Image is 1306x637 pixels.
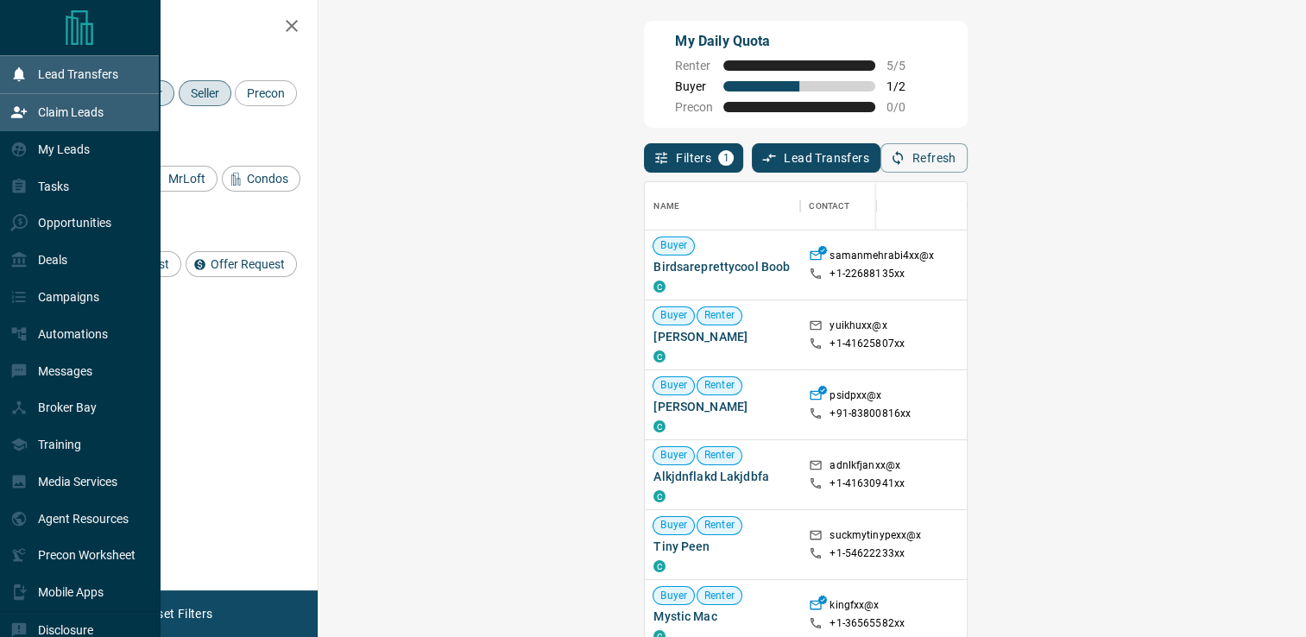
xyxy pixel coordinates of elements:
button: Refresh [880,143,968,173]
span: Renter [697,448,741,463]
button: Lead Transfers [752,143,880,173]
span: Precon [675,100,713,114]
span: Buyer [653,238,694,253]
span: Renter [697,589,741,603]
p: +1- 54622233xx [830,546,905,561]
p: My Daily Quota [675,31,924,52]
p: samanmehrabi4xx@x [830,249,934,267]
p: +1- 41630941xx [830,476,905,491]
div: condos.ca [653,350,666,363]
span: Buyer [653,378,694,393]
p: adnlkfjanxx@x [830,458,900,476]
span: Buyer [653,518,694,533]
span: 1 [720,152,732,164]
span: Renter [697,518,741,533]
p: +1- 36565582xx [830,616,905,631]
div: Contact [809,182,849,230]
p: +91- 83800816xx [830,407,911,421]
span: Buyer [653,308,694,323]
div: condos.ca [653,420,666,432]
div: Precon [235,80,297,106]
span: [PERSON_NAME] [653,328,792,345]
span: 5 / 5 [886,59,924,73]
div: Offer Request [186,251,297,277]
span: Buyer [675,79,713,93]
h2: Filters [55,17,300,38]
div: Name [645,182,800,230]
span: Buyer [653,589,694,603]
span: Offer Request [205,257,291,271]
span: Renter [697,378,741,393]
button: Filters1 [644,143,743,173]
p: psidpxx@x [830,388,881,407]
span: 0 / 0 [886,100,924,114]
span: MrLoft [162,172,211,186]
span: Renter [675,59,713,73]
div: condos.ca [653,490,666,502]
div: Seller [179,80,231,106]
span: Renter [697,308,741,323]
span: [PERSON_NAME] [653,398,792,415]
div: Contact [800,182,938,230]
div: condos.ca [653,560,666,572]
p: +1- 41625807xx [830,337,905,351]
div: condos.ca [653,281,666,293]
button: Reset Filters [131,599,224,628]
p: suckmytinypexx@x [830,528,921,546]
span: Birdsareprettycool Boob [653,258,792,275]
div: MrLoft [143,166,218,192]
span: Tiny Peen [653,538,792,555]
span: 1 / 2 [886,79,924,93]
span: Condos [241,172,294,186]
span: Seller [185,86,225,100]
span: Alkjdnflakd Lakjdbfa [653,468,792,485]
p: kingfxx@x [830,598,879,616]
span: Buyer [653,448,694,463]
span: Precon [241,86,291,100]
p: yuikhuxx@x [830,318,886,337]
p: +1- 22688135xx [830,267,905,281]
span: Mystic Mac [653,608,792,625]
div: Condos [222,166,300,192]
div: Name [653,182,679,230]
